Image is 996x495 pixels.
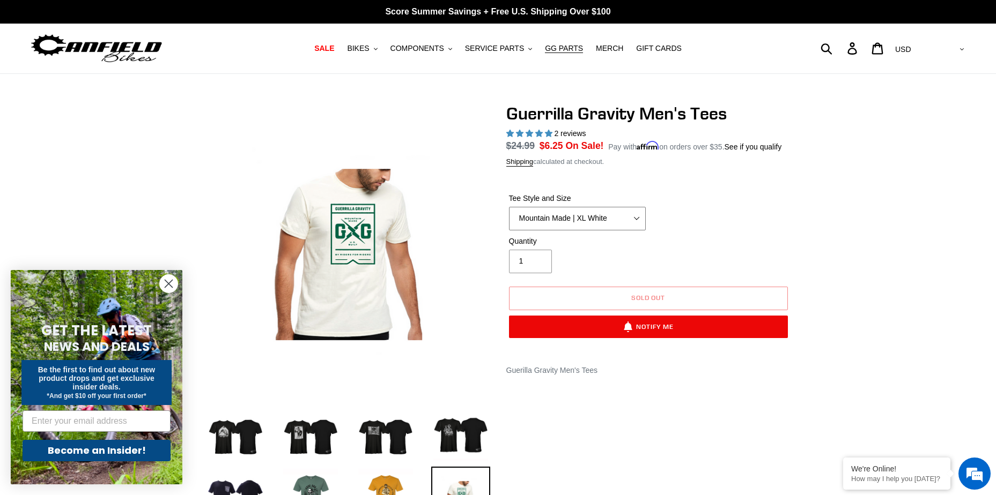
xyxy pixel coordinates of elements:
[509,236,646,247] label: Quantity
[159,274,178,293] button: Close dialog
[206,404,265,463] img: Load image into Gallery viewer, Guerrilla Gravity Men&#39;s Tees
[347,44,369,53] span: BIKES
[460,41,537,56] button: SERVICE PARTS
[506,157,534,167] a: Shipping
[23,440,171,461] button: Become an Insider!
[465,44,524,53] span: SERVICE PARTS
[41,321,152,340] span: GET THE LATEST
[540,140,563,151] span: $6.25
[596,44,623,53] span: MERCH
[540,41,588,56] a: GG PARTS
[506,140,535,151] s: $24.99
[506,365,791,376] div: Guerilla Gravity Men's Tees
[851,475,942,483] p: How may I help you today?
[385,41,458,56] button: COMPONENTS
[827,36,854,60] input: Search
[431,404,490,463] img: Load image into Gallery viewer, Guerrilla Gravity Men&#39;s Tees
[309,41,340,56] a: SALE
[342,41,382,56] button: BIKES
[631,41,687,56] a: GIFT CARDS
[509,287,788,310] button: Sold out
[725,142,782,151] a: See if you qualify - Learn more about Affirm Financing (opens in modal)
[591,41,629,56] a: MERCH
[554,129,586,138] span: 2 reviews
[637,141,659,150] span: Affirm
[608,139,781,153] p: Pay with on orders over $35.
[509,316,788,338] button: Notify Me
[636,44,682,53] span: GIFT CARDS
[506,103,791,124] h1: Guerrilla Gravity Men's Tees
[44,338,150,355] span: NEWS AND DEALS
[29,32,164,65] img: Canfield Bikes
[506,129,555,138] span: 5.00 stars
[851,464,942,473] div: We're Online!
[565,139,603,153] span: On Sale!
[545,44,583,53] span: GG PARTS
[314,44,334,53] span: SALE
[38,365,156,391] span: Be the first to find out about new product drops and get exclusive insider deals.
[390,44,444,53] span: COMPONENTS
[356,404,415,463] img: Load image into Gallery viewer, Guerrilla Gravity Men&#39;s Tees
[506,156,791,167] div: calculated at checkout.
[631,294,666,302] span: Sold out
[23,410,171,432] input: Enter your email address
[47,392,146,400] span: *And get $10 off your first order*
[281,404,340,463] img: Load image into Gallery viewer, Guerrilla Gravity Men&#39;s Tees
[509,193,646,204] label: Tee Style and Size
